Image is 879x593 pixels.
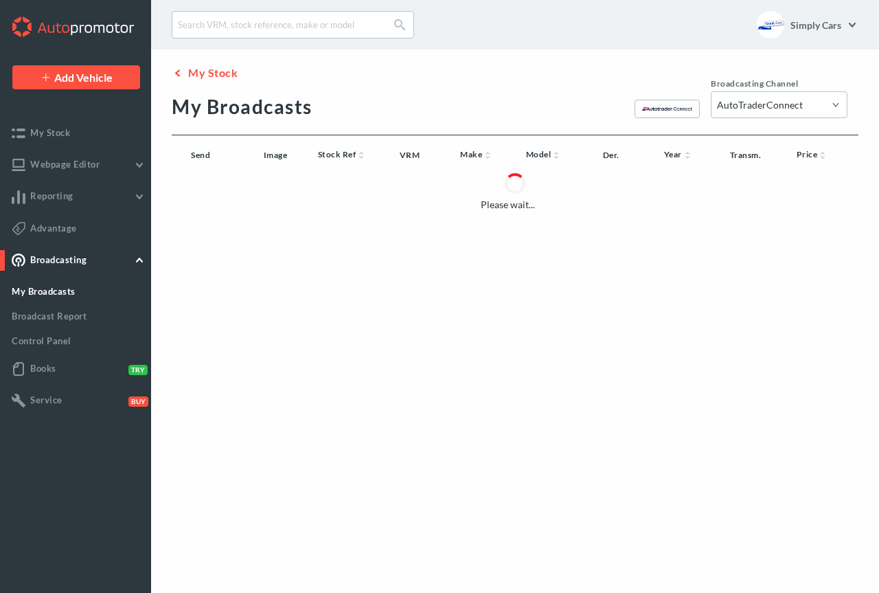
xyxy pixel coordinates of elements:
span: Books [30,363,56,374]
img: sortdefaultarrow.svg [817,150,828,161]
img: sortdefaultarrow.svg [482,150,493,161]
span: Advantage [30,223,77,234]
img: sortdefaultarrow.svg [682,150,693,161]
span: Add Vehicle [54,71,113,84]
span: Please wait... [481,197,549,212]
span: Webpage Editor [30,159,100,170]
a: VRM [400,150,420,160]
a: Model [526,149,562,159]
a: Image [264,150,288,160]
input: Submit [394,19,405,30]
a: Control Panel [2,331,151,348]
input: Search VRM, stock reference, make or model [172,11,414,38]
img: sortdefaultarrow.svg [356,150,367,161]
span: Broadcasting [30,254,87,265]
a: My Stock [172,66,238,79]
img: sortdefaultarrow.svg [551,150,562,161]
a: My Broadcasts [2,282,151,298]
span: My Broadcasts [12,286,76,297]
a: Make [460,149,493,159]
button: Try [126,363,146,374]
span: Broadcast Report [12,311,87,322]
a: Add Vehicle [12,65,140,89]
a: Stock Ref [318,149,367,159]
span: Buy [128,396,148,407]
a: Der. [603,150,619,160]
a: Send [191,150,210,160]
label: Broadcasting Channel [711,79,847,89]
span: Control Panel [12,335,71,346]
a: Price [797,149,829,159]
div: Search by name, status and VRM [172,11,414,38]
h1: My Broadcasts [172,95,312,118]
a: Simply Cars [790,11,858,38]
span: My Stock [30,127,70,138]
button: Buy [126,395,146,406]
span: Reporting [30,190,73,201]
a: Broadcast Report [2,306,151,323]
span: Service [30,394,62,405]
a: Year [664,149,693,159]
span: Try [128,365,148,375]
a: Transm. [730,150,762,160]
